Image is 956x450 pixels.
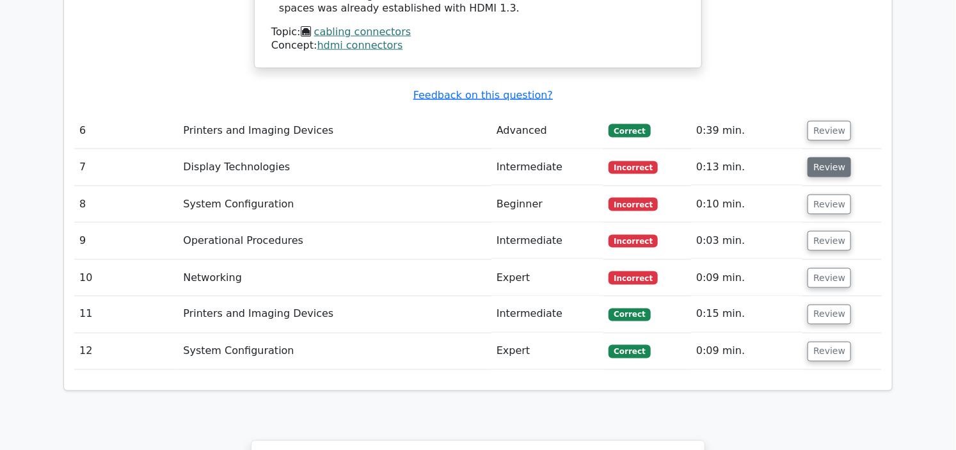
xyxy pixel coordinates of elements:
a: Feedback on this question? [413,89,553,101]
td: 7 [74,149,178,186]
td: Display Technologies [178,149,491,186]
div: Topic: [271,26,685,39]
td: Networking [178,260,491,296]
div: Concept: [271,39,685,52]
td: Intermediate [491,223,604,259]
button: Review [808,305,851,325]
button: Review [808,268,851,288]
td: 8 [74,186,178,223]
td: Intermediate [491,149,604,186]
td: 12 [74,333,178,370]
td: Expert [491,333,604,370]
button: Review [808,195,851,214]
span: Correct [609,345,650,358]
span: Incorrect [609,271,658,284]
td: System Configuration [178,333,491,370]
span: Incorrect [609,235,658,248]
td: Printers and Imaging Devices [178,296,491,333]
span: Incorrect [609,161,658,174]
td: Intermediate [491,296,604,333]
button: Review [808,342,851,362]
button: Review [808,231,851,251]
button: Review [808,157,851,177]
td: 0:09 min. [691,260,802,296]
td: 9 [74,223,178,259]
td: System Configuration [178,186,491,223]
td: Operational Procedures [178,223,491,259]
td: 0:09 min. [691,333,802,370]
td: Expert [491,260,604,296]
td: Advanced [491,113,604,149]
span: Correct [609,309,650,321]
td: 0:10 min. [691,186,802,223]
td: 0:13 min. [691,149,802,186]
a: cabling connectors [314,26,411,38]
span: Incorrect [609,198,658,211]
td: 11 [74,296,178,333]
td: 10 [74,260,178,296]
td: 0:03 min. [691,223,802,259]
button: Review [808,121,851,141]
span: Correct [609,124,650,137]
td: 6 [74,113,178,149]
td: Printers and Imaging Devices [178,113,491,149]
td: Beginner [491,186,604,223]
a: hdmi connectors [317,39,403,51]
td: 0:39 min. [691,113,802,149]
td: 0:15 min. [691,296,802,333]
